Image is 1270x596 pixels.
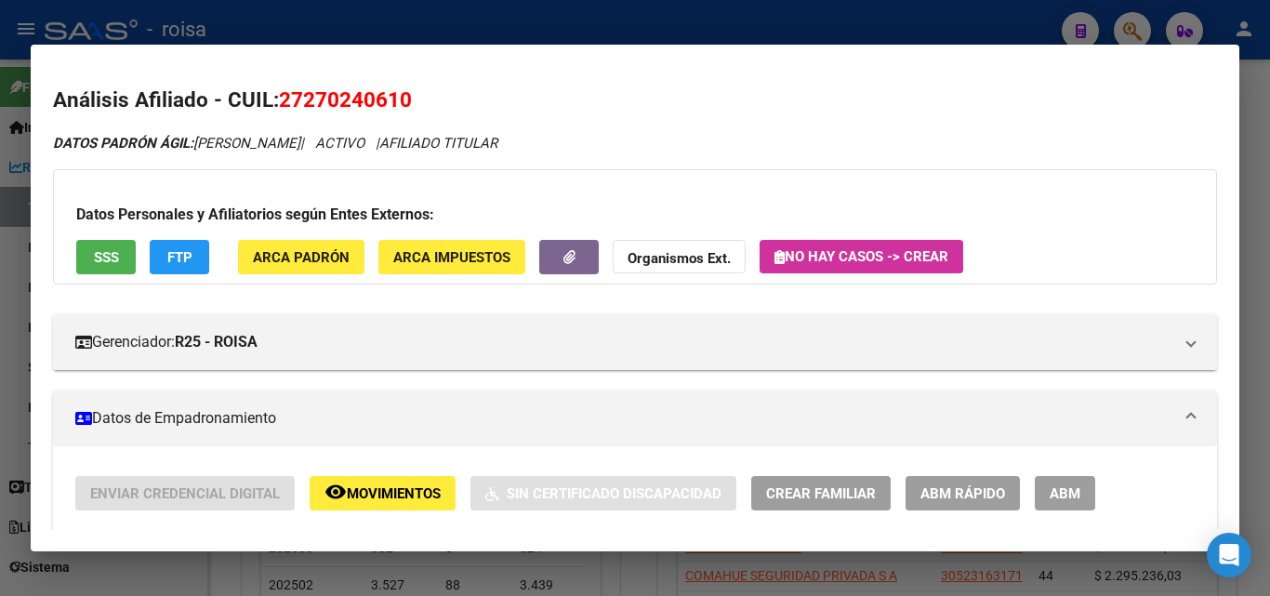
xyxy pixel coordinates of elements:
button: Crear Familiar [751,476,891,510]
button: No hay casos -> Crear [760,240,963,273]
button: SSS [76,240,136,274]
mat-expansion-panel-header: Gerenciador:R25 - ROISA [53,314,1217,370]
span: SSS [94,249,119,266]
span: Crear Familiar [766,485,876,502]
h2: Análisis Afiliado - CUIL: [53,85,1217,116]
span: 27270240610 [279,87,412,112]
span: ARCA Padrón [253,249,350,266]
strong: DATOS PADRÓN ÁGIL: [53,135,193,152]
button: Movimientos [310,476,456,510]
button: FTP [150,240,209,274]
mat-panel-title: Gerenciador: [75,331,1172,353]
strong: R25 - ROISA [175,331,258,353]
span: Enviar Credencial Digital [90,485,280,502]
button: Enviar Credencial Digital [75,476,295,510]
mat-expansion-panel-header: Datos de Empadronamiento [53,391,1217,446]
i: | ACTIVO | [53,135,497,152]
button: Organismos Ext. [613,240,746,274]
span: ABM Rápido [920,485,1005,502]
div: Open Intercom Messenger [1207,533,1251,577]
button: ABM Rápido [906,476,1020,510]
span: No hay casos -> Crear [774,248,948,265]
button: Sin Certificado Discapacidad [470,476,736,510]
span: FTP [167,249,192,266]
span: ARCA Impuestos [393,249,510,266]
button: ABM [1035,476,1095,510]
mat-icon: remove_red_eye [324,481,347,503]
mat-panel-title: Datos de Empadronamiento [75,407,1172,430]
strong: Organismos Ext. [628,250,731,267]
span: [PERSON_NAME] [53,135,300,152]
h3: Datos Personales y Afiliatorios según Entes Externos: [76,204,1194,226]
span: AFILIADO TITULAR [379,135,497,152]
button: ARCA Padrón [238,240,364,274]
span: Sin Certificado Discapacidad [507,485,721,502]
span: ABM [1050,485,1080,502]
span: Movimientos [347,485,441,502]
button: ARCA Impuestos [378,240,525,274]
